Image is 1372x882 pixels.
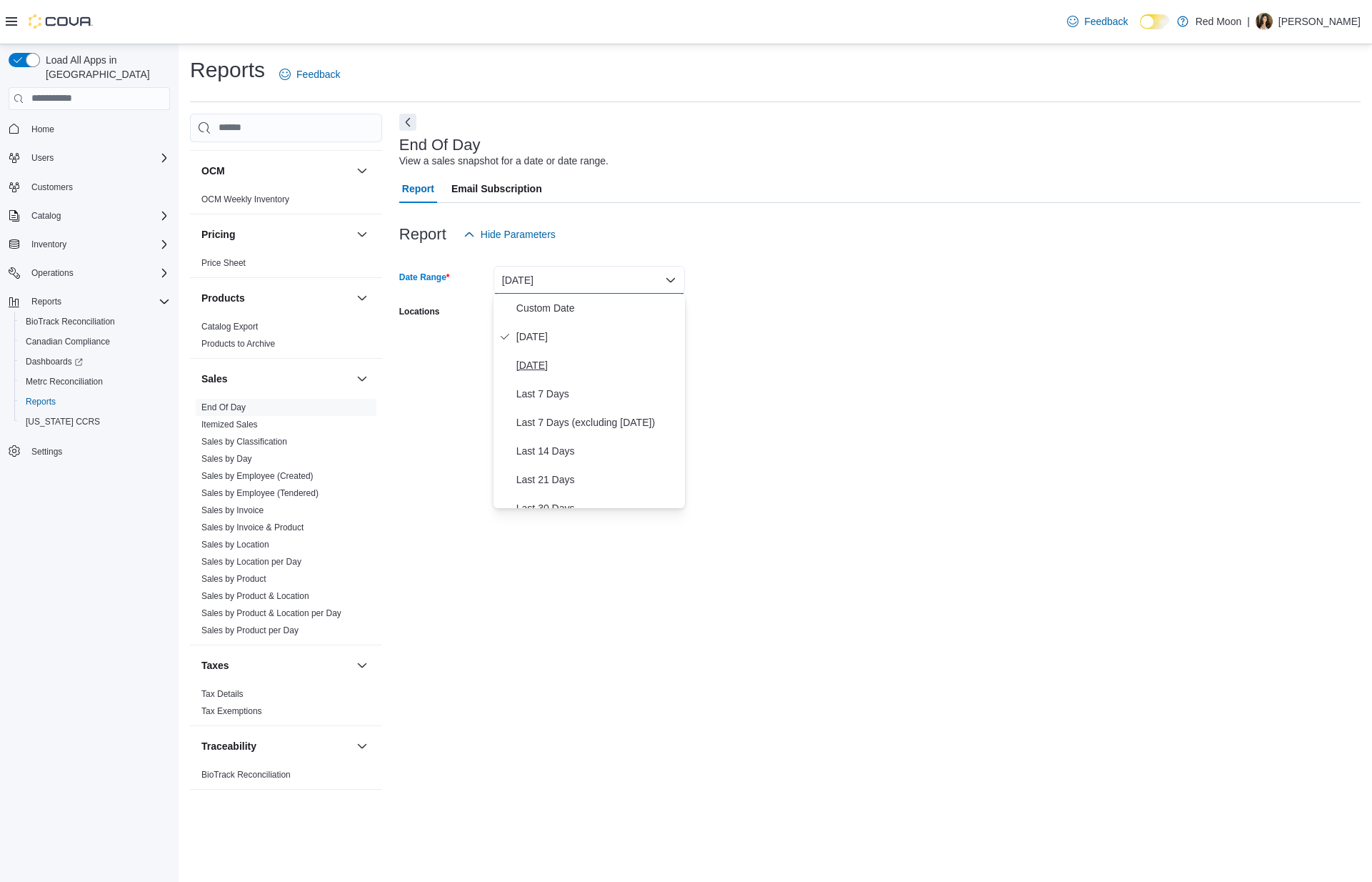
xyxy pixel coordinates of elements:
[201,372,228,386] h3: Sales
[201,372,351,386] button: Sales
[201,557,301,567] a: Sales by Location per Day
[31,239,66,250] span: Inventory
[1196,13,1242,30] p: Red Moon
[399,272,450,283] label: Date Range
[20,373,109,390] a: Metrc Reconciliation
[1084,14,1128,29] span: Feedback
[201,505,264,515] a: Sales by Invoice
[399,154,609,169] div: View a sales snapshot for a date or date range.
[516,471,679,488] span: Last 21 Days
[26,293,170,310] span: Reports
[1247,13,1250,30] p: |
[26,336,110,347] span: Canadian Compliance
[20,393,61,410] a: Reports
[29,14,93,29] img: Cova
[3,263,176,283] button: Operations
[201,322,258,332] a: Catalog Export
[516,500,679,517] span: Last 30 Days
[201,658,351,673] button: Taxes
[190,318,382,358] div: Products
[20,333,170,350] span: Canadian Compliance
[201,540,269,550] a: Sales by Location
[451,174,542,203] span: Email Subscription
[3,148,176,168] button: Users
[354,289,371,307] button: Products
[201,227,351,242] button: Pricing
[31,124,54,135] span: Home
[399,306,440,317] label: Locations
[26,207,170,224] span: Catalog
[201,402,246,412] a: End Of Day
[494,266,685,294] button: [DATE]
[31,210,61,222] span: Catalog
[296,67,340,81] span: Feedback
[354,370,371,387] button: Sales
[201,454,252,464] a: Sales by Day
[201,739,351,753] button: Traceability
[1278,13,1361,30] p: [PERSON_NAME]
[201,227,235,242] h3: Pricing
[20,373,170,390] span: Metrc Reconciliation
[516,357,679,374] span: [DATE]
[14,412,176,432] button: [US_STATE] CCRS
[26,316,115,327] span: BioTrack Reconciliation
[516,299,679,317] span: Custom Date
[26,236,72,253] button: Inventory
[516,414,679,431] span: Last 7 Days (excluding [DATE])
[399,137,481,154] h3: End Of Day
[20,413,106,430] a: [US_STATE] CCRS
[14,312,176,332] button: BioTrack Reconciliation
[1256,13,1273,30] div: Ester Papazyan
[3,440,176,461] button: Settings
[190,254,382,277] div: Pricing
[26,264,170,282] span: Operations
[516,328,679,345] span: [DATE]
[14,352,176,372] a: Dashboards
[354,657,371,674] button: Taxes
[31,152,54,164] span: Users
[31,182,73,193] span: Customers
[201,164,351,178] button: OCM
[201,706,262,716] a: Tax Exemptions
[3,177,176,197] button: Customers
[26,376,103,387] span: Metrc Reconciliation
[26,396,56,407] span: Reports
[399,114,416,131] button: Next
[190,191,382,214] div: OCM
[201,770,291,780] a: BioTrack Reconciliation
[3,292,176,312] button: Reports
[26,293,67,310] button: Reports
[20,353,89,370] a: Dashboards
[26,178,170,196] span: Customers
[31,446,62,457] span: Settings
[190,399,382,645] div: Sales
[201,194,289,204] a: OCM Weekly Inventory
[201,689,244,699] a: Tax Details
[190,56,265,84] h1: Reports
[26,236,170,253] span: Inventory
[354,738,371,755] button: Traceability
[26,179,79,196] a: Customers
[201,471,314,481] a: Sales by Employee (Created)
[20,313,121,330] a: BioTrack Reconciliation
[354,162,371,179] button: OCM
[201,437,287,447] a: Sales by Classification
[26,264,79,282] button: Operations
[26,149,59,167] button: Users
[201,608,341,618] a: Sales by Product & Location per Day
[274,60,346,89] a: Feedback
[20,333,116,350] a: Canadian Compliance
[14,332,176,352] button: Canadian Compliance
[9,113,170,499] nav: Complex example
[14,372,176,392] button: Metrc Reconciliation
[40,53,170,81] span: Load All Apps in [GEOGRAPHIC_DATA]
[26,207,66,224] button: Catalog
[354,226,371,243] button: Pricing
[201,522,304,532] a: Sales by Invoice & Product
[481,227,556,242] span: Hide Parameters
[494,294,685,508] div: Select listbox
[201,658,229,673] h3: Taxes
[201,739,256,753] h3: Traceability
[26,416,100,427] span: [US_STATE] CCRS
